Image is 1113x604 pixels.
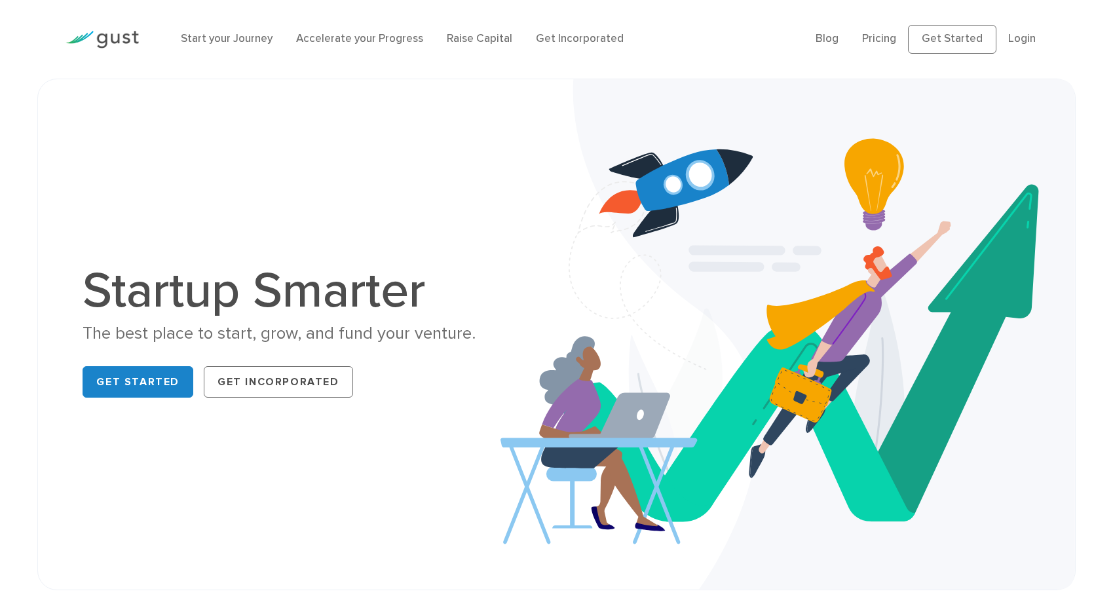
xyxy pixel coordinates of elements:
a: Get Started [83,366,193,398]
a: Pricing [862,32,896,45]
div: The best place to start, grow, and fund your venture. [83,322,535,345]
a: Start your Journey [181,32,273,45]
a: Get Incorporated [536,32,624,45]
a: Login [1008,32,1036,45]
img: Startup Smarter Hero [500,79,1074,590]
a: Get Incorporated [204,366,353,398]
h1: Startup Smarter [83,266,535,316]
img: Gust Logo [66,31,139,48]
a: Blog [816,32,839,45]
a: Accelerate your Progress [296,32,423,45]
a: Raise Capital [447,32,512,45]
a: Get Started [908,25,996,54]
